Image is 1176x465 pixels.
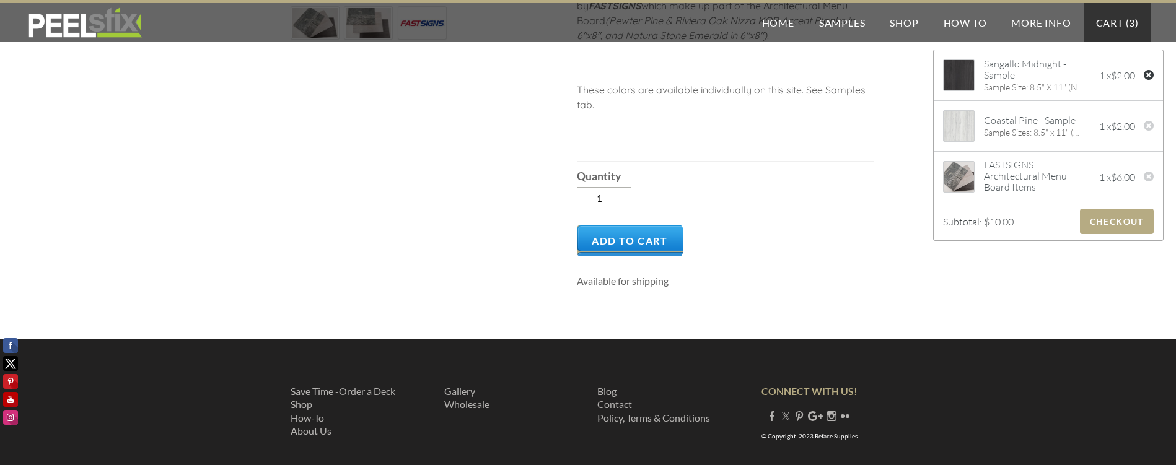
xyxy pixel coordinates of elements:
[931,3,999,42] a: How To
[984,82,1084,92] div: Sample Size: 8.5" X 11" (No Peel and Stick) Letter
[291,385,395,397] a: Save Time -Order a Deck
[944,55,974,95] img: s832171791223022656_p808_i1_w80.jpeg
[25,7,144,38] img: REFACE SUPPLIES
[597,385,617,397] a: Blog
[984,58,1084,80] span: Sangallo Midnight - Sample
[840,410,850,422] a: Flickr
[1080,209,1154,234] a: Checkout
[750,3,807,42] a: Home
[781,410,791,422] a: Twitter
[984,128,1084,137] div: Sample Sizes: 8.5" x 11" (No Peel and Stick) Letter
[1111,120,1135,133] span: $2.00
[984,215,1014,228] span: $10.00
[577,82,874,124] p: These colors are available individually on this site. See Samples tab.
[291,425,331,437] a: About Us
[577,275,669,287] span: Available for shipping
[761,385,858,397] strong: CONNECT WITH US!
[1099,116,1144,136] div: 1 x
[937,162,980,192] img: s832171791223022656_p995_i1_w3788.jpeg
[1099,66,1144,85] div: 1 x
[794,410,804,422] a: Pinterest
[1084,3,1151,42] a: Cart (3)
[1111,171,1135,183] span: $6.00
[767,410,777,422] a: Facebook
[1099,167,1144,187] div: 1 x
[597,398,632,410] a: Contact
[444,385,475,397] a: Gallery​
[1129,17,1135,28] span: 3
[944,106,974,146] img: s832171791223022656_p846_i1_w716.png
[577,170,621,183] b: Quantity
[984,115,1076,126] span: Coastal Pine - Sample
[877,3,931,42] a: Shop
[291,398,312,410] a: Shop
[827,410,836,422] a: Instagram
[444,398,489,410] a: ​Wholesale
[943,215,982,228] span: Subtotal:
[984,159,1084,193] span: FASTSIGNS Architectural Menu Board Items
[807,3,878,42] a: Samples
[577,225,683,256] a: Add to Cart
[999,3,1083,42] a: More Info
[597,412,710,424] a: Policy, Terms & Conditions
[1111,69,1135,82] span: $2.00
[291,412,324,424] a: How-To
[761,432,858,440] font: © Copyright 2023 Reface Supplies
[808,410,823,422] a: Plus
[444,385,489,411] font: ​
